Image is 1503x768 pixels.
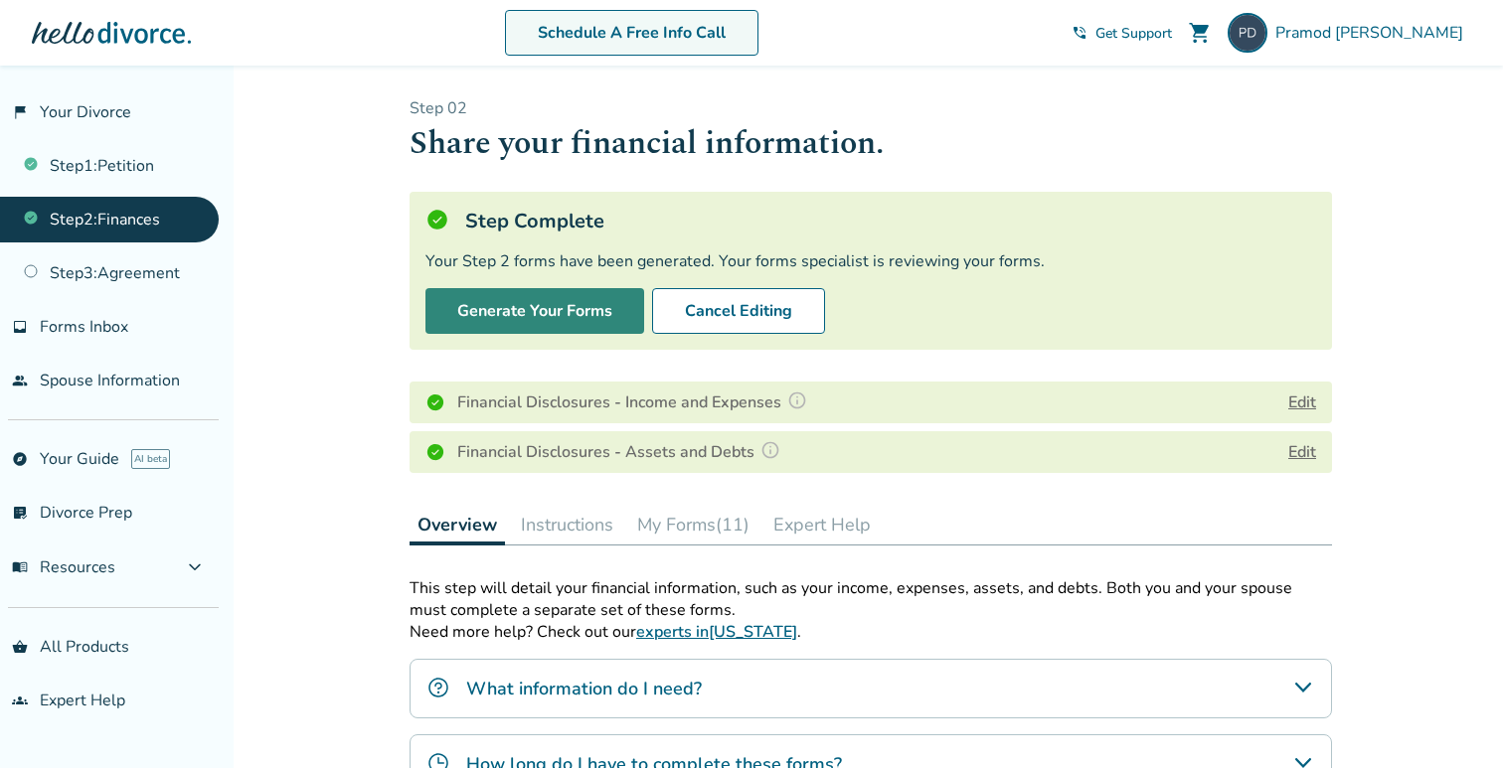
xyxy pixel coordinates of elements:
[760,440,780,460] img: Question Mark
[513,505,621,544] button: Instructions
[1188,21,1212,45] span: shopping_cart
[1275,22,1471,44] span: Pramod [PERSON_NAME]
[131,449,170,469] span: AI beta
[1404,673,1503,768] iframe: Chat Widget
[636,621,797,643] a: experts in[US_STATE]
[12,451,28,467] span: explore
[1072,25,1087,41] span: phone_in_talk
[629,505,757,544] button: My Forms(11)
[12,373,28,388] span: people
[12,556,115,578] span: Resources
[12,319,28,335] span: inbox
[787,390,807,410] img: Question Mark
[410,97,1332,119] p: Step 0 2
[12,692,28,708] span: groups
[410,119,1332,168] h1: Share your financial information.
[12,505,28,521] span: list_alt_check
[410,577,1332,621] p: This step will detail your financial information, such as your income, expenses, assets, and debt...
[12,104,28,120] span: flag_2
[410,505,505,545] button: Overview
[1228,13,1267,53] img: pramod_dimri@yahoo.com
[1095,24,1172,43] span: Get Support
[505,10,758,56] a: Schedule A Free Info Call
[1072,24,1172,43] a: phone_in_talkGet Support
[12,639,28,655] span: shopping_basket
[426,676,450,699] img: What information do I need?
[425,288,644,334] button: Generate Your Forms
[410,659,1332,718] div: What information do I need?
[425,250,1316,272] div: Your Step 2 forms have been generated. Your forms specialist is reviewing your forms.
[12,559,28,575] span: menu_book
[465,208,604,234] h5: Step Complete
[1288,390,1316,414] button: Edit
[40,316,128,338] span: Forms Inbox
[457,439,786,465] h4: Financial Disclosures - Assets and Debts
[457,389,813,415] h4: Financial Disclosures - Income and Expenses
[425,392,445,412] img: Completed
[466,676,702,701] h4: What information do I need?
[765,505,879,544] button: Expert Help
[425,442,445,462] img: Completed
[652,288,825,334] button: Cancel Editing
[1288,440,1316,464] button: Edit
[410,621,1332,643] p: Need more help? Check out our .
[183,555,207,579] span: expand_more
